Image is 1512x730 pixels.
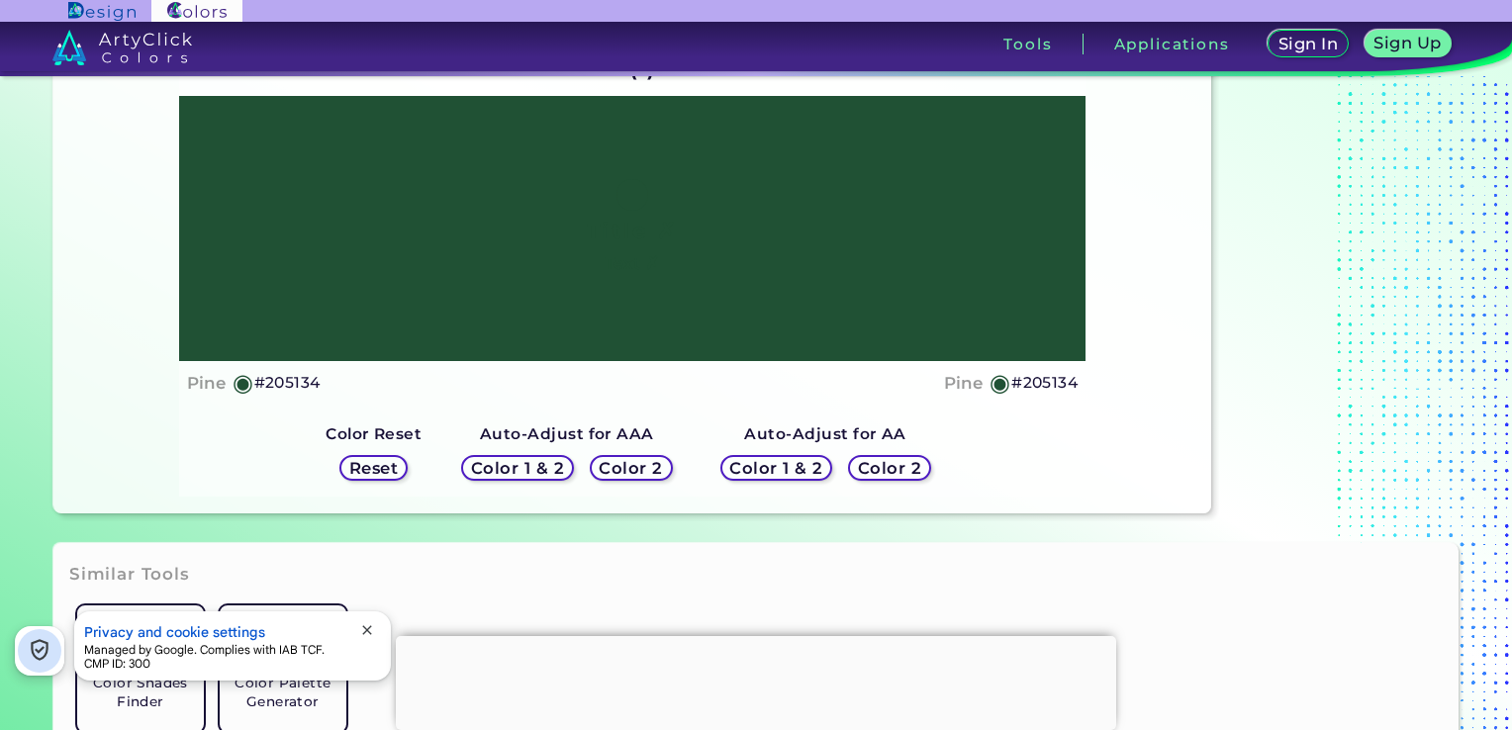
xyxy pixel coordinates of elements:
[587,216,678,245] h1: Title ✗
[326,424,422,443] strong: Color Reset
[396,636,1116,725] iframe: Advertisement
[1375,36,1441,51] h5: Sign Up
[1114,37,1230,51] h3: Applications
[601,460,662,476] h5: Color 2
[254,370,321,396] h5: #205134
[233,371,254,395] h5: ◉
[1279,37,1337,52] h5: Sign In
[1270,31,1347,57] a: Sign In
[1003,37,1052,51] h3: Tools
[473,460,563,476] h5: Color 1 & 2
[1367,31,1450,57] a: Sign Up
[731,460,821,476] h5: Color 1 & 2
[944,369,983,398] h4: Pine
[859,460,920,476] h5: Color 2
[85,674,196,711] h5: Color Shades Finder
[990,371,1011,395] h5: ◉
[744,424,905,443] strong: Auto-Adjust for AA
[187,369,226,398] h4: Pine
[605,249,659,278] h4: Text ✗
[68,2,135,21] img: ArtyClick Design logo
[228,674,338,711] h5: Color Palette Generator
[480,424,654,443] strong: Auto-Adjust for AAA
[52,30,192,65] img: logo_artyclick_colors_white.svg
[1011,370,1078,396] h5: #205134
[350,460,398,476] h5: Reset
